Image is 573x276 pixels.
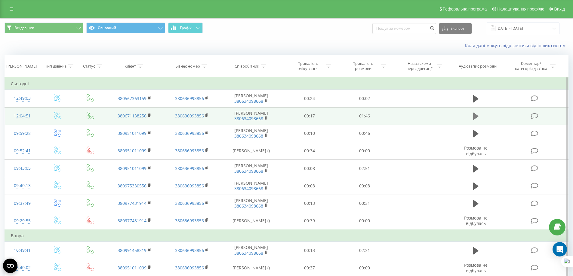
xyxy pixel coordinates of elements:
a: 380977431914 [118,218,146,223]
a: 380636993856 [175,148,204,153]
td: [PERSON_NAME] () [220,212,282,230]
a: 380636993856 [175,265,204,271]
a: 380636993856 [175,96,204,101]
td: 02:51 [337,160,392,177]
a: 380975330556 [118,183,146,189]
td: [PERSON_NAME] [220,125,282,142]
a: 380991458319 [118,247,146,253]
div: 16:49:41 [11,244,34,256]
a: 380634098668 [234,168,263,174]
div: Тривалість розмови [347,61,379,71]
a: 380636993856 [175,247,204,253]
div: Співробітник [235,64,259,69]
a: 380567363159 [118,96,146,101]
a: 380951011099 [118,148,146,153]
a: 380634098668 [234,133,263,139]
button: Open CMP widget [3,259,17,273]
a: 380636993856 [175,113,204,119]
td: 00:08 [282,177,337,195]
a: 380634098668 [234,250,263,256]
td: 00:13 [282,195,337,212]
td: Вчора [5,230,568,242]
td: [PERSON_NAME] [220,195,282,212]
td: [PERSON_NAME] [220,90,282,107]
div: 12:04:51 [11,110,34,122]
button: Графік [168,23,203,33]
div: 09:29:55 [11,215,34,227]
a: 380951011099 [118,265,146,271]
div: [PERSON_NAME] [6,64,37,69]
div: Открыть службу сообщений Intercom [553,242,567,256]
td: [PERSON_NAME] [220,177,282,195]
a: 380951011099 [118,130,146,136]
td: 00:39 [282,212,337,230]
button: Основний [86,23,165,33]
td: 00:46 [337,125,392,142]
div: Коментар/категорія дзвінка [513,61,549,71]
td: 00:34 [282,142,337,159]
td: 00:13 [282,242,337,259]
td: [PERSON_NAME] () [220,142,282,159]
div: 09:59:28 [11,128,34,139]
span: Графік [180,26,192,30]
div: Назва схеми переадресації [403,61,435,71]
span: Розмова не відбулась [464,262,488,273]
td: 00:17 [282,107,337,125]
td: 00:00 [337,212,392,230]
div: 09:43:05 [11,162,34,174]
button: Всі дзвінки [5,23,83,33]
a: Коли дані можуть відрізнятися вiд інших систем [465,43,568,48]
a: 380951011099 [118,165,146,171]
td: [PERSON_NAME] [220,242,282,259]
span: Вихід [554,7,565,11]
div: Бізнес номер [175,64,200,69]
td: 01:46 [337,107,392,125]
a: 380634098668 [234,116,263,121]
td: 00:31 [337,195,392,212]
a: 380636993856 [175,165,204,171]
a: 380636993856 [175,130,204,136]
td: [PERSON_NAME] [220,107,282,125]
a: 380634098668 [234,98,263,104]
div: 09:40:13 [11,180,34,192]
span: Всі дзвінки [14,26,34,30]
div: Клієнт [125,64,136,69]
td: 00:02 [337,90,392,107]
a: 380636993856 [175,183,204,189]
div: 09:52:41 [11,145,34,157]
td: 00:08 [282,160,337,177]
a: 380636993856 [175,218,204,223]
a: 380634098668 [234,186,263,191]
td: 02:31 [337,242,392,259]
td: 00:24 [282,90,337,107]
a: 380634098668 [234,203,263,209]
button: Експорт [439,23,472,34]
span: Розмова не відбулась [464,215,488,226]
span: Реферальна програма [443,7,487,11]
td: 00:10 [282,125,337,142]
span: Налаштування профілю [497,7,544,11]
a: 380671138256 [118,113,146,119]
td: 00:08 [337,177,392,195]
input: Пошук за номером [372,23,436,34]
div: 12:49:03 [11,93,34,104]
a: 380636993856 [175,200,204,206]
div: Статус [83,64,95,69]
div: Аудіозапис розмови [459,64,497,69]
div: 09:37:49 [11,198,34,209]
td: 00:00 [337,142,392,159]
td: [PERSON_NAME] [220,160,282,177]
span: Розмова не відбулась [464,145,488,156]
div: 16:40:02 [11,262,34,274]
td: Сьогодні [5,78,568,90]
div: Тип дзвінка [45,64,66,69]
div: Тривалість очікування [292,61,324,71]
a: 380977431914 [118,200,146,206]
